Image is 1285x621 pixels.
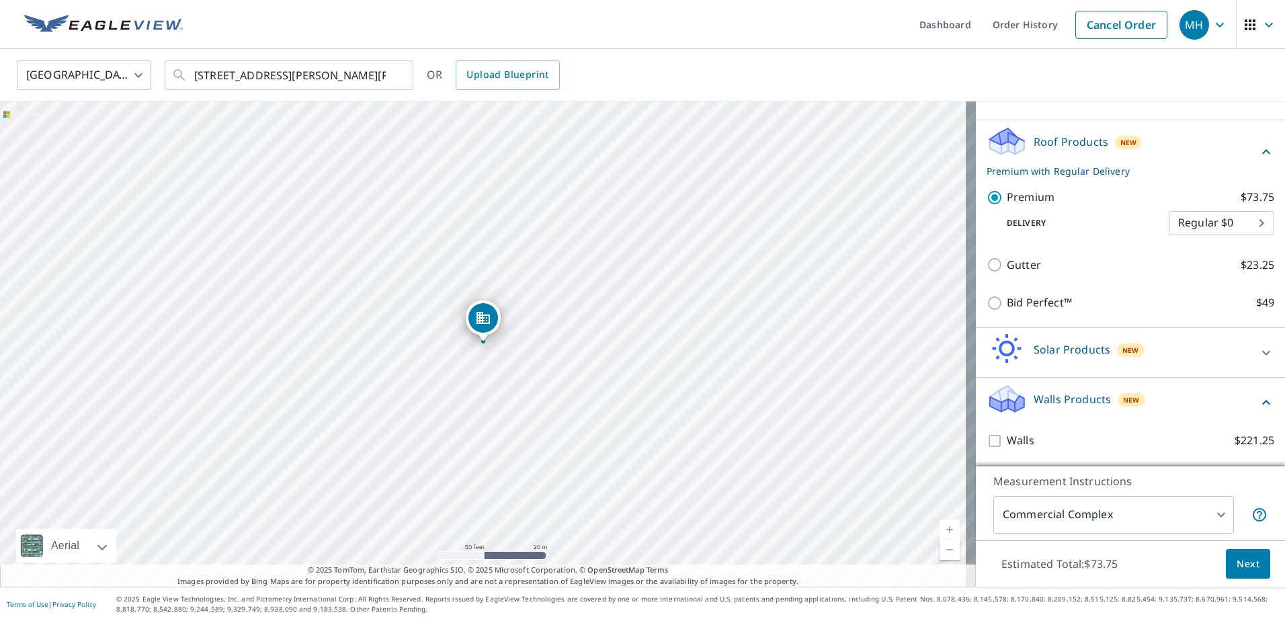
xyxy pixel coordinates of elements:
[1226,549,1270,579] button: Next
[987,333,1274,372] div: Solar ProductsNew
[16,529,116,563] div: Aerial
[987,217,1169,229] p: Delivery
[116,594,1278,614] p: © 2025 Eagle View Technologies, Inc. and Pictometry International Corp. All Rights Reserved. Repo...
[1034,134,1108,150] p: Roof Products
[1169,204,1274,242] div: Regular $0
[1122,345,1139,356] span: New
[52,599,96,609] a: Privacy Policy
[1256,294,1274,311] p: $49
[940,540,960,560] a: Current Level 19, Zoom Out
[308,565,669,576] span: © 2025 TomTom, Earthstar Geographics SIO, © 2025 Microsoft Corporation, ©
[466,67,548,83] span: Upload Blueprint
[1007,189,1054,206] p: Premium
[47,529,83,563] div: Aerial
[17,56,151,94] div: [GEOGRAPHIC_DATA]
[7,600,96,608] p: |
[1123,395,1140,405] span: New
[1007,432,1034,449] p: Walls
[993,473,1268,489] p: Measurement Instructions
[1120,137,1137,148] span: New
[7,599,48,609] a: Terms of Use
[1235,432,1274,449] p: $221.25
[466,300,501,342] div: Dropped pin, building 1, Commercial property, 71 Marcella Dr Madison, NH 03886
[940,520,960,540] a: Current Level 19, Zoom In
[1241,257,1274,274] p: $23.25
[1251,507,1268,523] span: Each building may require a separate measurement report; if so, your account will be billed per r...
[587,565,644,575] a: OpenStreetMap
[647,565,669,575] a: Terms
[987,164,1258,178] p: Premium with Regular Delivery
[1034,391,1111,407] p: Walls Products
[987,126,1274,178] div: Roof ProductsNewPremium with Regular Delivery
[1034,341,1110,358] p: Solar Products
[1241,189,1274,206] p: $73.75
[1237,556,1259,573] span: Next
[24,15,183,35] img: EV Logo
[456,60,559,90] a: Upload Blueprint
[1007,257,1041,274] p: Gutter
[993,496,1234,534] div: Commercial Complex
[1179,10,1209,40] div: MH
[1007,294,1072,311] p: Bid Perfect™
[194,56,386,94] input: Search by address or latitude-longitude
[987,383,1274,421] div: Walls ProductsNew
[427,60,560,90] div: OR
[991,549,1128,579] p: Estimated Total: $73.75
[1075,11,1167,39] a: Cancel Order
